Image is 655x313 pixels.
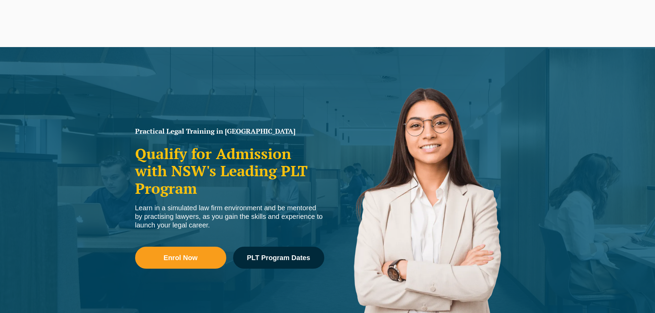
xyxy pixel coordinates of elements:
[135,204,324,230] div: Learn in a simulated law firm environment and be mentored by practising lawyers, as you gain the ...
[135,128,324,135] h1: Practical Legal Training in [GEOGRAPHIC_DATA]
[233,247,324,269] a: PLT Program Dates
[135,247,226,269] a: Enrol Now
[135,145,324,197] h2: Qualify for Admission with NSW's Leading PLT Program
[164,254,198,261] span: Enrol Now
[247,254,310,261] span: PLT Program Dates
